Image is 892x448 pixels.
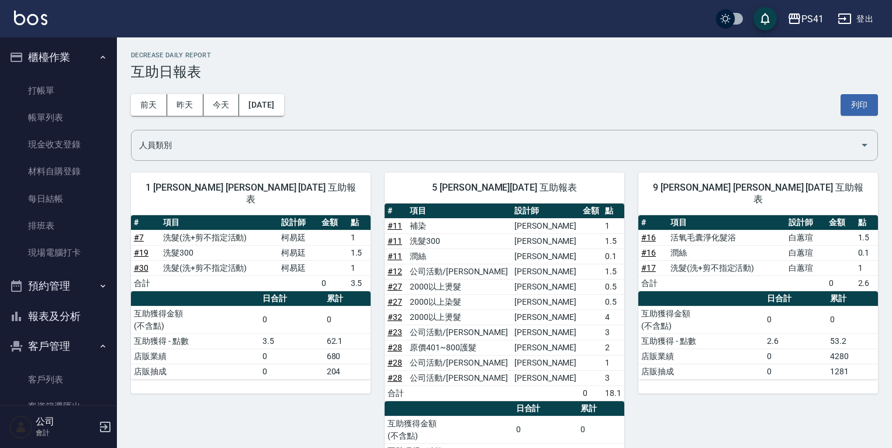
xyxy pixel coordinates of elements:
h2: Decrease Daily Report [131,51,878,59]
button: 列印 [841,94,878,116]
td: 公司活動/[PERSON_NAME] [407,264,511,279]
button: 櫃檯作業 [5,42,112,73]
td: 白蕙瑄 [786,230,825,245]
td: [PERSON_NAME] [511,370,580,385]
a: #28 [388,373,402,382]
div: PS41 [801,12,824,26]
td: 4 [602,309,624,325]
td: 洗髮(洗+剪不指定活動) [668,260,786,275]
button: 今天 [203,94,240,116]
th: 日合計 [260,291,324,306]
td: [PERSON_NAME] [511,340,580,355]
td: 0 [260,364,324,379]
a: 現金收支登錄 [5,131,112,158]
td: 1.5 [348,245,371,260]
button: [DATE] [239,94,283,116]
a: 帳單列表 [5,104,112,131]
td: 互助獲得金額 (不含點) [385,416,513,443]
td: 1.5 [602,233,624,249]
table: a dense table [638,291,878,380]
span: 1 [PERSON_NAME] [PERSON_NAME] [DATE] 互助報表 [145,182,357,205]
th: 點 [602,204,624,219]
th: 累計 [324,291,371,306]
td: 0 [260,349,324,364]
h3: 互助日報表 [131,64,878,80]
th: 累計 [578,401,624,416]
td: [PERSON_NAME] [511,249,580,264]
td: 680 [324,349,371,364]
td: 2000以上燙髮 [407,279,511,294]
td: 公司活動/[PERSON_NAME] [407,355,511,370]
button: save [753,7,777,30]
th: 累計 [827,291,878,306]
td: 2.6 [764,333,827,349]
a: #19 [134,248,148,257]
td: 0 [260,306,324,333]
button: 預約管理 [5,271,112,301]
td: [PERSON_NAME] [511,218,580,233]
td: 補染 [407,218,511,233]
td: 柯易廷 [278,230,318,245]
th: # [385,204,407,219]
th: 設計師 [278,215,318,230]
td: 1 [348,260,371,275]
td: 2.6 [855,275,878,291]
td: 互助獲得 - 點數 [638,333,764,349]
a: 客資篩選匯出 [5,393,112,420]
td: 互助獲得金額 (不含點) [638,306,764,333]
a: #12 [388,267,402,276]
td: 柯易廷 [278,245,318,260]
td: 0 [827,306,878,333]
td: 原價401~800護髮 [407,340,511,355]
a: #7 [134,233,144,242]
td: 合計 [638,275,668,291]
td: 白蕙瑄 [786,260,825,275]
span: 5 [PERSON_NAME][DATE] 互助報表 [399,182,610,194]
td: 3.5 [260,333,324,349]
table: a dense table [131,215,371,291]
td: 洗髮300 [160,245,278,260]
td: 合計 [385,385,407,401]
td: 合計 [131,275,160,291]
td: 0.1 [602,249,624,264]
td: [PERSON_NAME] [511,233,580,249]
td: 柯易廷 [278,260,318,275]
td: 1.5 [602,264,624,279]
td: 4280 [827,349,878,364]
td: 1 [855,260,878,275]
td: 3 [602,370,624,385]
td: 互助獲得金額 (不含點) [131,306,260,333]
a: #32 [388,312,402,322]
table: a dense table [131,291,371,380]
table: a dense table [638,215,878,291]
td: 店販抽成 [131,364,260,379]
a: 打帳單 [5,77,112,104]
a: 現場電腦打卡 [5,239,112,266]
a: #27 [388,282,402,291]
td: 1 [348,230,371,245]
a: #16 [641,248,656,257]
button: PS41 [783,7,828,31]
th: 金額 [580,204,602,219]
td: 洗髮300 [407,233,511,249]
td: [PERSON_NAME] [511,309,580,325]
td: 18.1 [602,385,624,401]
td: 白蕙瑄 [786,245,825,260]
td: 0 [580,385,602,401]
p: 會計 [36,428,95,438]
td: 1.5 [855,230,878,245]
td: [PERSON_NAME] [511,264,580,279]
td: 2 [602,340,624,355]
td: 0 [764,364,827,379]
td: 0 [578,416,624,443]
th: # [131,215,160,230]
table: a dense table [385,204,624,401]
th: 項目 [160,215,278,230]
th: 點 [348,215,371,230]
th: 金額 [826,215,855,230]
a: #23 [388,328,402,337]
td: 0 [513,416,578,443]
button: 登出 [833,8,878,30]
button: 昨天 [167,94,203,116]
td: 活氧毛囊淨化髮浴 [668,230,786,245]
